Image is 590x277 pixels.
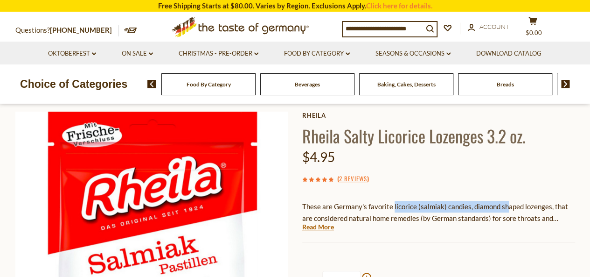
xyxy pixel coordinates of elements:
[468,22,509,32] a: Account
[179,49,258,59] a: Christmas - PRE-ORDER
[302,125,575,146] h1: Rheila Salty Licorice Lozenges 3.2 oz.
[476,49,541,59] a: Download Catalog
[302,201,575,224] p: These are Germany's favorite licorice (salmiak) candies, diamond shaped lozenges, that are consid...
[48,49,96,59] a: Oktoberfest
[526,29,542,36] span: $0.00
[187,81,231,88] a: Food By Category
[284,49,350,59] a: Food By Category
[339,174,367,184] a: 2 Reviews
[50,26,112,34] a: [PHONE_NUMBER]
[377,81,436,88] a: Baking, Cakes, Desserts
[519,17,547,40] button: $0.00
[302,112,575,119] a: Rheila
[295,81,320,88] a: Beverages
[302,149,335,165] span: $4.95
[366,1,432,10] a: Click here for details.
[302,222,334,232] a: Read More
[497,81,514,88] a: Breads
[15,24,119,36] p: Questions?
[479,23,509,30] span: Account
[561,80,570,88] img: next arrow
[375,49,451,59] a: Seasons & Occasions
[122,49,153,59] a: On Sale
[147,80,156,88] img: previous arrow
[337,174,368,183] span: ( )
